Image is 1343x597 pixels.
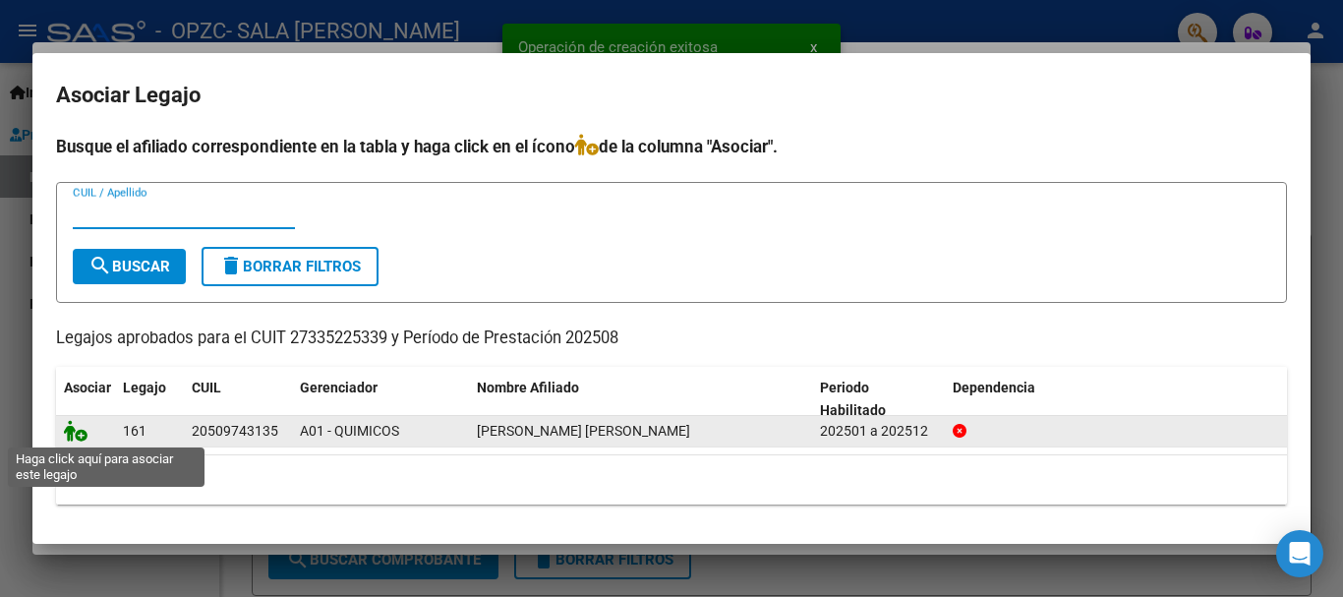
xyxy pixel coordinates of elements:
[219,254,243,277] mat-icon: delete
[820,380,886,418] span: Periodo Habilitado
[219,258,361,275] span: Borrar Filtros
[56,134,1287,159] h4: Busque el afiliado correspondiente en la tabla y haga click en el ícono de la columna "Asociar".
[73,249,186,284] button: Buscar
[64,380,111,395] span: Asociar
[953,380,1035,395] span: Dependencia
[202,247,379,286] button: Borrar Filtros
[300,380,378,395] span: Gerenciador
[56,77,1287,114] h2: Asociar Legajo
[1276,530,1323,577] div: Open Intercom Messenger
[115,367,184,432] datatable-header-cell: Legajo
[812,367,945,432] datatable-header-cell: Periodo Habilitado
[184,367,292,432] datatable-header-cell: CUIL
[88,258,170,275] span: Buscar
[300,423,399,439] span: A01 - QUIMICOS
[477,380,579,395] span: Nombre Afiliado
[945,367,1288,432] datatable-header-cell: Dependencia
[192,420,278,443] div: 20509743135
[820,420,937,443] div: 202501 a 202512
[192,380,221,395] span: CUIL
[56,327,1287,351] p: Legajos aprobados para el CUIT 27335225339 y Período de Prestación 202508
[123,380,166,395] span: Legajo
[477,423,690,439] span: ROSALES DYLAN HORACIO NICOLAS
[88,254,112,277] mat-icon: search
[292,367,469,432] datatable-header-cell: Gerenciador
[123,423,146,439] span: 161
[469,367,812,432] datatable-header-cell: Nombre Afiliado
[56,455,1287,505] div: 1 registros
[56,367,115,432] datatable-header-cell: Asociar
